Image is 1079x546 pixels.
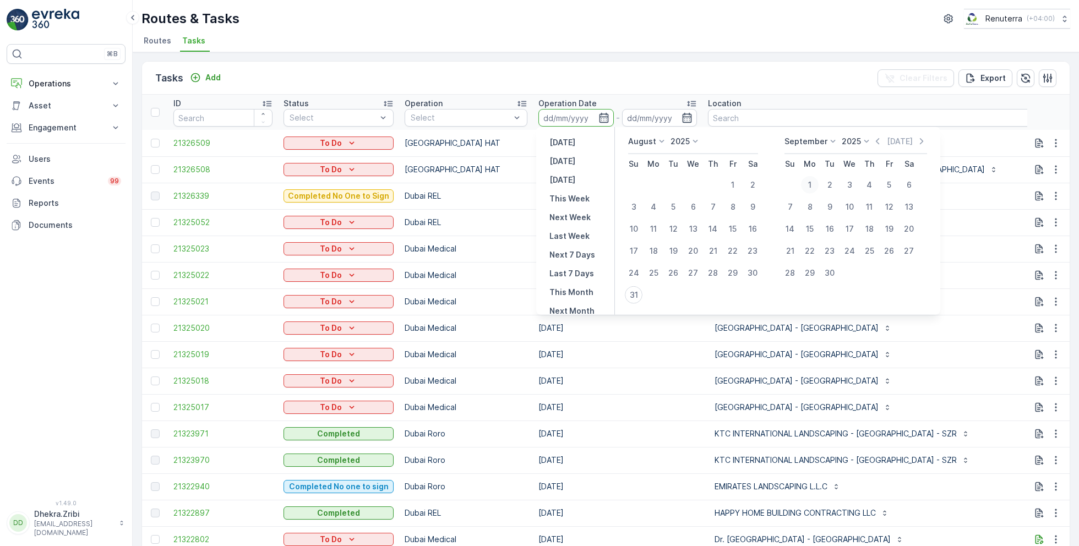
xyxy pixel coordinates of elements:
button: Yesterday [545,136,580,149]
p: Last 7 Days [549,268,594,279]
p: To Do [320,402,342,413]
a: 21326508 [173,164,273,175]
p: - [616,111,620,124]
button: This Month [545,286,598,299]
p: [DATE] [549,137,575,148]
td: [DATE] [533,315,702,341]
div: 25 [860,242,878,260]
div: 21 [704,242,722,260]
div: 11 [645,220,662,238]
p: To Do [320,349,342,360]
div: 29 [724,264,742,282]
th: Wednesday [840,154,859,174]
td: Dubai REL [399,183,533,209]
p: August [628,136,656,147]
button: To Do [284,216,394,229]
td: [DATE] [533,368,702,394]
p: Next 7 Days [549,249,595,260]
button: HAPPY HOME BUILDING CONTRACTING LLC [708,504,896,522]
span: 21325018 [173,375,273,386]
div: 25 [645,264,662,282]
td: Dubai Roro [399,473,533,500]
th: Thursday [859,154,879,174]
p: Renuterra [985,13,1022,24]
a: 21325022 [173,270,273,281]
th: Wednesday [683,154,703,174]
td: [DATE] [533,447,702,473]
p: EMIRATES LANDSCAPING L.L.C [715,481,827,492]
button: Renuterra(+04:00) [964,9,1070,29]
div: 13 [900,198,918,216]
div: 2 [744,176,761,194]
a: 21326339 [173,190,273,201]
button: DDDhekra.Zribi[EMAIL_ADDRESS][DOMAIN_NAME] [7,509,126,537]
p: Dhekra.Zribi [34,509,113,520]
td: [DATE] [533,130,702,156]
p: Completed [317,507,360,518]
a: 21322897 [173,507,273,518]
span: 21323970 [173,455,273,466]
button: Asset [7,95,126,117]
div: 16 [821,220,838,238]
input: dd/mm/yyyy [622,109,697,127]
td: [DATE] [533,288,702,315]
img: logo_light-DOdMpM7g.png [32,9,79,31]
p: ( +04:00 ) [1027,14,1055,23]
button: Engagement [7,117,126,139]
td: [DATE] [533,500,702,526]
a: 21325052 [173,217,273,228]
button: Next Week [545,211,595,224]
td: Dubai REL [399,500,533,526]
div: 15 [724,220,742,238]
div: 9 [821,198,838,216]
button: [GEOGRAPHIC_DATA] - [GEOGRAPHIC_DATA] [708,372,898,390]
div: 29 [801,264,819,282]
button: To Do [284,401,394,414]
th: Tuesday [663,154,683,174]
p: Completed [317,455,360,466]
p: 2025 [842,136,861,147]
div: 7 [704,198,722,216]
div: 7 [781,198,799,216]
div: 31 [625,286,642,304]
p: 99 [110,177,119,185]
p: To Do [320,217,342,228]
p: This Month [549,287,593,298]
p: Users [29,154,121,165]
p: 2025 [671,136,690,147]
td: Dubai Medical [399,368,533,394]
button: [GEOGRAPHIC_DATA] - [GEOGRAPHIC_DATA] [708,346,898,363]
p: Tasks [155,70,183,86]
div: Toggle Row Selected [151,218,160,227]
a: 21325019 [173,349,273,360]
p: Select [290,112,377,123]
button: To Do [284,348,394,361]
div: 2 [821,176,838,194]
td: Dubai Roro [399,447,533,473]
p: To Do [320,534,342,545]
p: Add [205,72,221,83]
span: 21323971 [173,428,273,439]
div: 16 [744,220,761,238]
a: 21325023 [173,243,273,254]
input: Search [173,109,273,127]
a: 21325017 [173,402,273,413]
p: Events [29,176,101,187]
p: Completed No One to Sign [288,190,389,201]
input: dd/mm/yyyy [538,109,614,127]
div: 12 [664,220,682,238]
div: 5 [664,198,682,216]
p: Operation Date [538,98,597,109]
div: 6 [684,198,702,216]
p: Operations [29,78,103,89]
div: 28 [704,264,722,282]
div: 23 [744,242,761,260]
div: 15 [801,220,819,238]
p: Next Week [549,212,591,223]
